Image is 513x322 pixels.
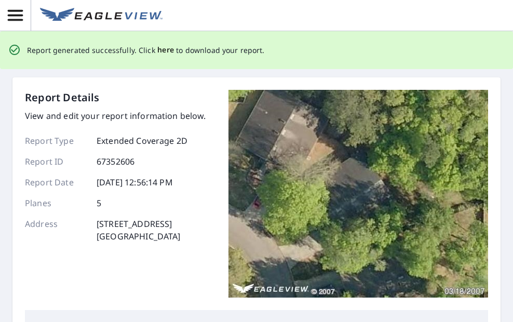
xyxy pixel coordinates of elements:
p: Planes [25,197,87,209]
p: View and edit your report information below. [25,110,206,122]
p: [DATE] 12:56:14 PM [97,176,173,189]
p: Report Type [25,135,87,147]
p: Report Date [25,176,87,189]
p: Extended Coverage 2D [97,135,187,147]
p: [STREET_ADDRESS] [GEOGRAPHIC_DATA] [97,218,181,243]
p: 5 [97,197,101,209]
p: Report ID [25,155,87,168]
p: Address [25,218,87,243]
img: EV Logo [40,8,163,23]
p: 67352606 [97,155,134,168]
img: Top image [228,90,488,298]
p: Report generated successfully. Click to download your report. [27,44,265,57]
button: here [157,44,174,57]
p: Report Details [25,90,100,105]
